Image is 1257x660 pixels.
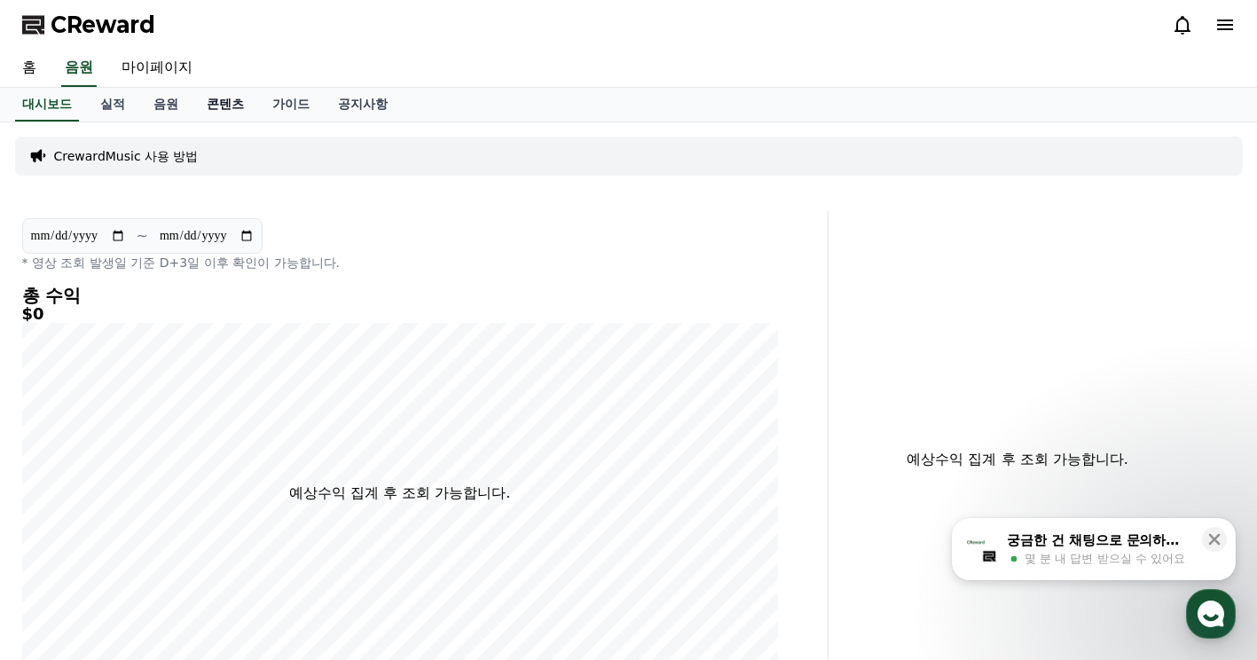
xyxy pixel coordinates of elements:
a: 마이페이지 [107,50,207,87]
a: 대화 [117,513,229,557]
span: 홈 [56,539,67,554]
a: 대시보드 [15,88,79,122]
a: 가이드 [258,88,324,122]
a: 홈 [5,513,117,557]
a: CReward [22,11,155,39]
span: CReward [51,11,155,39]
a: 음원 [139,88,192,122]
p: 예상수익 집계 후 조회 가능합니다. [289,483,510,504]
a: CrewardMusic 사용 방법 [54,147,199,165]
h5: $0 [22,305,778,323]
p: * 영상 조회 발생일 기준 D+3일 이후 확인이 가능합니다. [22,254,778,271]
h4: 총 수익 [22,286,778,305]
a: 콘텐츠 [192,88,258,122]
a: 설정 [229,513,341,557]
p: ~ [137,225,148,247]
a: 공지사항 [324,88,402,122]
a: 음원 [61,50,97,87]
span: 설정 [274,539,295,554]
a: 실적 [86,88,139,122]
p: 예상수익 집계 후 조회 가능합니다. [843,449,1193,470]
span: 대화 [162,540,184,554]
a: 홈 [8,50,51,87]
